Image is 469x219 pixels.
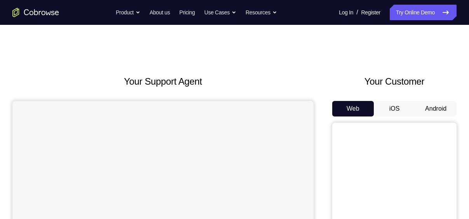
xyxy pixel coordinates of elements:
h2: Your Support Agent [12,75,314,89]
a: Register [361,5,380,20]
button: iOS [374,101,415,116]
button: Android [415,101,457,116]
button: Use Cases [204,5,236,20]
button: Web [332,101,374,116]
a: Try Online Demo [390,5,457,20]
span: / [356,8,358,17]
a: Go to the home page [12,8,59,17]
a: Pricing [179,5,195,20]
a: Log In [339,5,353,20]
h2: Your Customer [332,75,457,89]
button: Resources [246,5,277,20]
button: Product [116,5,140,20]
a: About us [150,5,170,20]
